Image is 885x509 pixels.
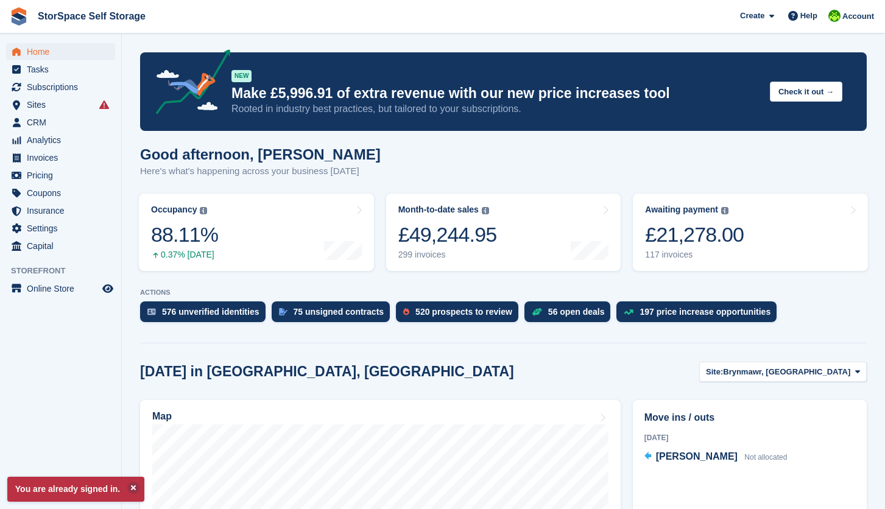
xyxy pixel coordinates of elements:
span: Coupons [27,184,100,202]
div: 88.11% [151,222,218,247]
a: menu [6,79,115,96]
span: Analytics [27,132,100,149]
span: Settings [27,220,100,237]
div: Occupancy [151,205,197,215]
span: CRM [27,114,100,131]
h2: [DATE] in [GEOGRAPHIC_DATA], [GEOGRAPHIC_DATA] [140,363,514,380]
p: Make £5,996.91 of extra revenue with our new price increases tool [231,85,760,102]
div: 56 open deals [548,307,605,317]
span: [PERSON_NAME] [656,451,738,462]
a: menu [6,237,115,254]
span: Insurance [27,202,100,219]
a: menu [6,167,115,184]
span: Pricing [27,167,100,184]
button: Site: Brynmawr, [GEOGRAPHIC_DATA] [699,362,867,382]
a: menu [6,149,115,166]
i: Smart entry sync failures have occurred [99,100,109,110]
a: 56 open deals [524,301,617,328]
span: Site: [706,366,723,378]
a: menu [6,43,115,60]
span: Tasks [27,61,100,78]
img: contract_signature_icon-13c848040528278c33f63329250d36e43548de30e8caae1d1a13099fd9432cc5.svg [279,308,287,315]
a: menu [6,184,115,202]
img: stora-icon-8386f47178a22dfd0bd8f6a31ec36ba5ce8667c1dd55bd0f319d3a0aa187defe.svg [10,7,28,26]
a: 576 unverified identities [140,301,272,328]
h1: Good afternoon, [PERSON_NAME] [140,146,381,163]
img: paul catt [828,10,841,22]
a: menu [6,132,115,149]
span: Create [740,10,764,22]
p: ACTIONS [140,289,867,297]
a: menu [6,61,115,78]
a: [PERSON_NAME] Not allocated [644,449,788,465]
span: Storefront [11,265,121,277]
img: verify_identity-adf6edd0f0f0b5bbfe63781bf79b02c33cf7c696d77639b501bdc392416b5a36.svg [147,308,156,315]
a: StorSpace Self Storage [33,6,150,26]
img: icon-info-grey-7440780725fd019a000dd9b08b2336e03edf1995a4989e88bcd33f0948082b44.svg [482,207,489,214]
div: 576 unverified identities [162,307,259,317]
p: Rooted in industry best practices, but tailored to your subscriptions. [231,102,760,116]
a: menu [6,280,115,297]
div: 117 invoices [645,250,744,260]
span: Invoices [27,149,100,166]
a: 520 prospects to review [396,301,524,328]
p: Here's what's happening across your business [DATE] [140,164,381,178]
a: Preview store [100,281,115,296]
span: Subscriptions [27,79,100,96]
a: Month-to-date sales £49,244.95 299 invoices [386,194,621,271]
h2: Move ins / outs [644,410,855,425]
h2: Map [152,411,172,422]
div: Awaiting payment [645,205,718,215]
div: £49,244.95 [398,222,497,247]
div: 75 unsigned contracts [294,307,384,317]
div: 299 invoices [398,250,497,260]
img: deal-1b604bf984904fb50ccaf53a9ad4b4a5d6e5aea283cecdc64d6e3604feb123c2.svg [532,307,542,316]
img: icon-info-grey-7440780725fd019a000dd9b08b2336e03edf1995a4989e88bcd33f0948082b44.svg [200,207,207,214]
span: Account [842,10,874,23]
span: Sites [27,96,100,113]
a: menu [6,96,115,113]
img: prospect-51fa495bee0391a8d652442698ab0144808aea92771e9ea1ae160a38d050c398.svg [403,308,409,315]
a: Occupancy 88.11% 0.37% [DATE] [139,194,374,271]
a: 75 unsigned contracts [272,301,397,328]
a: menu [6,220,115,237]
img: price_increase_opportunities-93ffe204e8149a01c8c9dc8f82e8f89637d9d84a8eef4429ea346261dce0b2c0.svg [624,309,633,315]
img: price-adjustments-announcement-icon-8257ccfd72463d97f412b2fc003d46551f7dbcb40ab6d574587a9cd5c0d94... [146,49,231,119]
div: [DATE] [644,432,855,443]
div: 197 price increase opportunities [640,307,770,317]
div: £21,278.00 [645,222,744,247]
a: Awaiting payment £21,278.00 117 invoices [633,194,868,271]
a: menu [6,202,115,219]
span: Not allocated [744,453,787,462]
p: You are already signed in. [7,477,144,502]
div: 0.37% [DATE] [151,250,218,260]
span: Online Store [27,280,100,297]
span: Help [800,10,817,22]
span: Brynmawr, [GEOGRAPHIC_DATA] [723,366,850,378]
img: icon-info-grey-7440780725fd019a000dd9b08b2336e03edf1995a4989e88bcd33f0948082b44.svg [721,207,728,214]
span: Home [27,43,100,60]
div: NEW [231,70,252,82]
div: 520 prospects to review [415,307,512,317]
a: 197 price increase opportunities [616,301,783,328]
div: Month-to-date sales [398,205,479,215]
button: Check it out → [770,82,842,102]
span: Capital [27,237,100,254]
a: menu [6,114,115,131]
